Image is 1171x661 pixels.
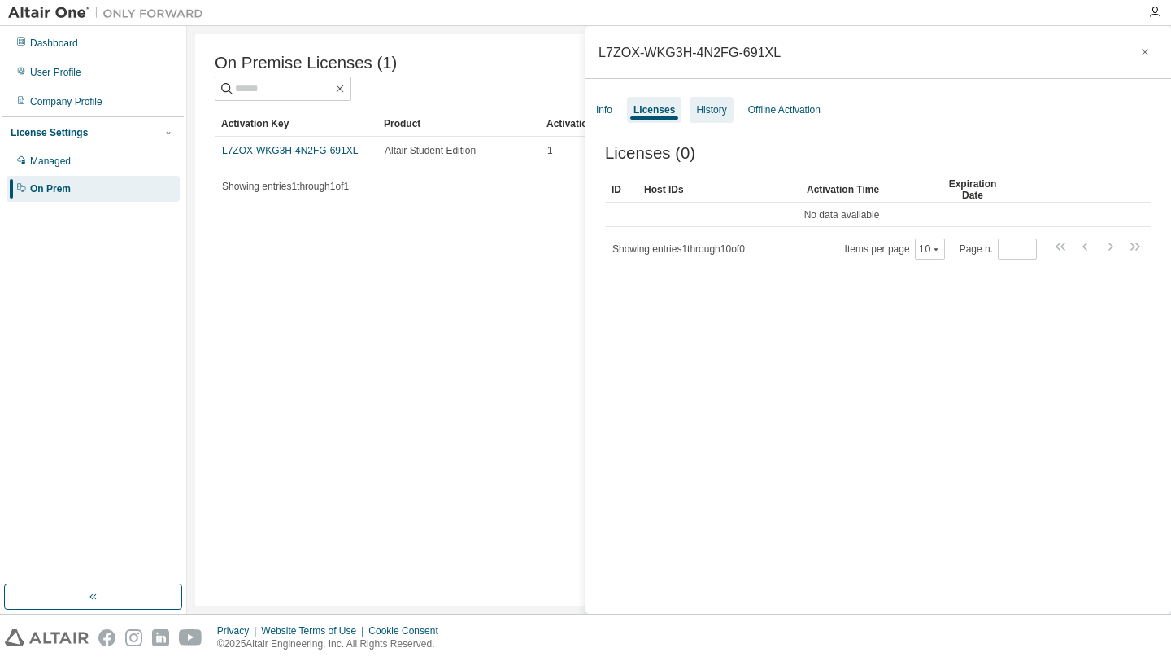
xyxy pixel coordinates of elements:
div: Activation Key [221,111,371,137]
div: On Prem [30,182,71,195]
img: Altair One [8,5,211,21]
span: Items per page [845,239,945,260]
div: Host IDs [644,177,794,203]
img: altair_logo.svg [5,629,89,646]
div: Managed [30,155,71,168]
td: No data available [605,203,1078,227]
div: ID [612,177,631,203]
div: Activation Allowed [546,111,696,137]
div: Privacy [217,624,261,637]
div: Dashboard [30,37,78,50]
div: L7ZOX-WKG3H-4N2FG-691XL [599,46,781,59]
div: User Profile [30,66,81,79]
div: Offline Activation [748,103,821,116]
div: Cookie Consent [368,624,447,637]
img: youtube.svg [179,629,202,646]
span: Showing entries 1 through 1 of 1 [222,181,349,192]
img: instagram.svg [125,629,142,646]
span: Showing entries 1 through 10 of 0 [612,243,745,255]
span: On Premise Licenses (1) [215,54,397,72]
div: License Settings [11,126,88,139]
div: Expiration Date [938,177,1007,203]
div: Website Terms of Use [261,624,368,637]
span: Altair Student Edition [385,144,476,157]
a: L7ZOX-WKG3H-4N2FG-691XL [222,145,358,156]
span: 1 [547,144,553,157]
p: © 2025 Altair Engineering, Inc. All Rights Reserved. [217,637,448,651]
div: Licenses [633,103,675,116]
img: facebook.svg [98,629,115,646]
span: Page n. [960,239,1037,260]
div: History [696,103,726,116]
div: Activation Time [807,177,925,203]
img: linkedin.svg [152,629,169,646]
button: 10 [919,243,941,256]
div: Company Profile [30,95,102,108]
span: Licenses (0) [605,144,695,163]
div: Info [596,103,612,116]
div: Product [384,111,533,137]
